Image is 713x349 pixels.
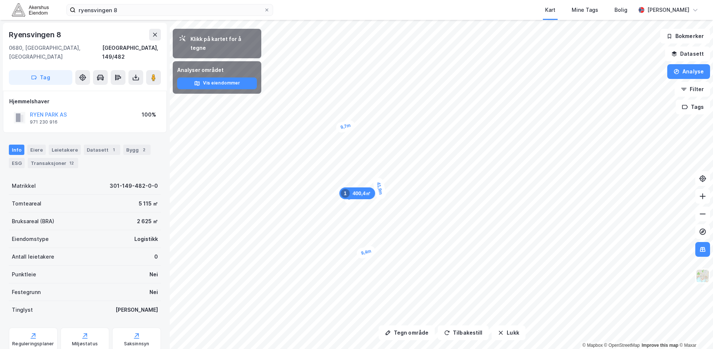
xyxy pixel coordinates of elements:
a: Improve this map [642,343,678,348]
div: Tomteareal [12,199,41,208]
div: Analyser området [177,66,257,75]
div: Transaksjoner [28,158,78,168]
div: Kart [545,6,555,14]
iframe: Chat Widget [676,314,713,349]
div: Info [9,145,24,155]
a: Mapbox [582,343,603,348]
div: Miljøstatus [72,341,98,347]
div: Klikk på kartet for å tegne [190,35,255,52]
div: Eiere [27,145,46,155]
div: Bolig [614,6,627,14]
button: Tegn område [379,325,435,340]
div: Tinglyst [12,305,33,314]
div: Antall leietakere [12,252,54,261]
button: Bokmerker [660,29,710,44]
div: Bygg [123,145,151,155]
div: ESG [9,158,25,168]
div: Saksinnsyn [124,341,149,347]
img: akershus-eiendom-logo.9091f326c980b4bce74ccdd9f866810c.svg [12,3,49,16]
div: Map marker [356,245,377,260]
button: Tags [676,100,710,114]
a: OpenStreetMap [604,343,640,348]
div: Nei [149,288,158,297]
div: Nei [149,270,158,279]
div: Logistikk [134,235,158,243]
div: Hjemmelshaver [9,97,161,106]
div: 100% [142,110,156,119]
div: Bruksareal (BRA) [12,217,54,226]
img: Z [696,269,710,283]
div: Matrikkel [12,182,36,190]
div: 1 [110,146,117,153]
div: Reguleringsplaner [12,341,54,347]
button: Datasett [665,46,710,61]
div: Festegrunn [12,288,41,297]
div: Mine Tags [572,6,598,14]
div: Map marker [335,119,356,134]
div: Kontrollprogram for chat [676,314,713,349]
div: [PERSON_NAME] [116,305,158,314]
div: Ryensvingen 8 [9,29,62,41]
div: Map marker [339,187,375,199]
input: Søk på adresse, matrikkel, gårdeiere, leietakere eller personer [76,4,264,15]
div: Leietakere [49,145,81,155]
div: Eiendomstype [12,235,49,243]
div: 0 [154,252,158,261]
div: [GEOGRAPHIC_DATA], 149/482 [102,44,161,61]
div: 12 [68,159,75,167]
button: Vis eiendommer [177,77,257,89]
div: [PERSON_NAME] [647,6,689,14]
div: 971 230 916 [30,119,58,125]
div: 301-149-482-0-0 [110,182,158,190]
div: 2 [140,146,148,153]
button: Tag [9,70,72,85]
div: 2 625 ㎡ [137,217,158,226]
div: Punktleie [12,270,36,279]
button: Tilbakestill [438,325,489,340]
div: 1 [341,189,349,198]
div: Datasett [84,145,120,155]
div: 5 115 ㎡ [139,199,158,208]
button: Lukk [492,325,525,340]
div: 0680, [GEOGRAPHIC_DATA], [GEOGRAPHIC_DATA] [9,44,102,61]
div: Map marker [372,177,387,200]
button: Filter [675,82,710,97]
button: Analyse [667,64,710,79]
